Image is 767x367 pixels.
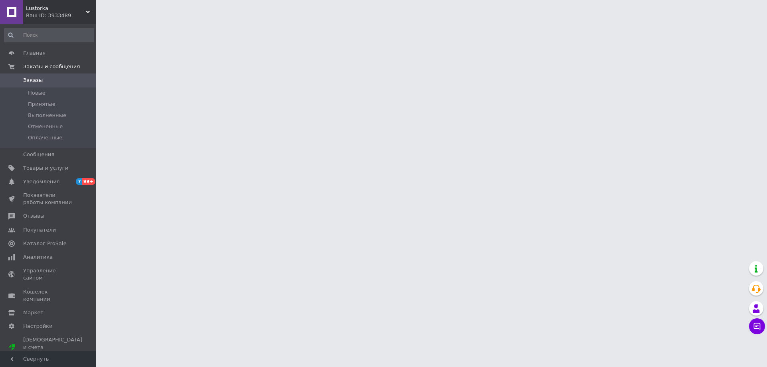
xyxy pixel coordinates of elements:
span: Принятые [28,101,56,108]
span: Оплаченные [28,134,62,141]
span: Заказы и сообщения [23,63,80,70]
span: Покупатели [23,226,56,234]
span: [DEMOGRAPHIC_DATA] и счета [23,336,82,358]
span: Выполненные [28,112,66,119]
span: Товары и услуги [23,165,68,172]
span: Новые [28,89,46,97]
span: Показатели работы компании [23,192,74,206]
span: Заказы [23,77,43,84]
span: Уведомления [23,178,60,185]
span: Управление сайтом [23,267,74,282]
span: Каталог ProSale [23,240,66,247]
span: Аналитика [23,254,53,261]
span: Маркет [23,309,44,316]
div: Ваш ID: 3933489 [26,12,96,19]
span: Главная [23,50,46,57]
span: Lustorka [26,5,86,12]
span: 7 [76,178,82,185]
span: 99+ [82,178,95,185]
span: Настройки [23,323,52,330]
input: Поиск [4,28,94,42]
span: Отзывы [23,212,44,220]
span: Кошелек компании [23,288,74,303]
span: Сообщения [23,151,54,158]
span: Отмененные [28,123,63,130]
button: Чат с покупателем [749,318,765,334]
